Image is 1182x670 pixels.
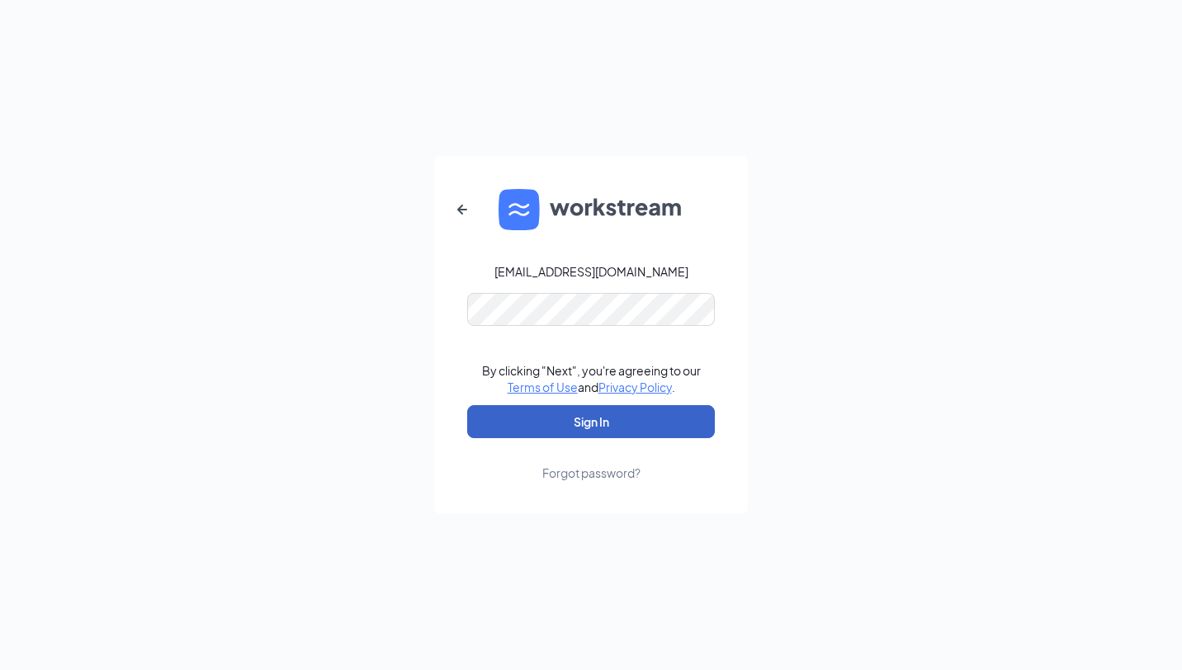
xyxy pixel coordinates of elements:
div: [EMAIL_ADDRESS][DOMAIN_NAME] [494,263,688,280]
button: Sign In [467,405,715,438]
div: Forgot password? [542,465,641,481]
a: Terms of Use [508,380,578,394]
img: WS logo and Workstream text [499,189,683,230]
div: By clicking "Next", you're agreeing to our and . [482,362,701,395]
a: Forgot password? [542,438,641,481]
svg: ArrowLeftNew [452,200,472,219]
a: Privacy Policy [598,380,672,394]
button: ArrowLeftNew [442,190,482,229]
